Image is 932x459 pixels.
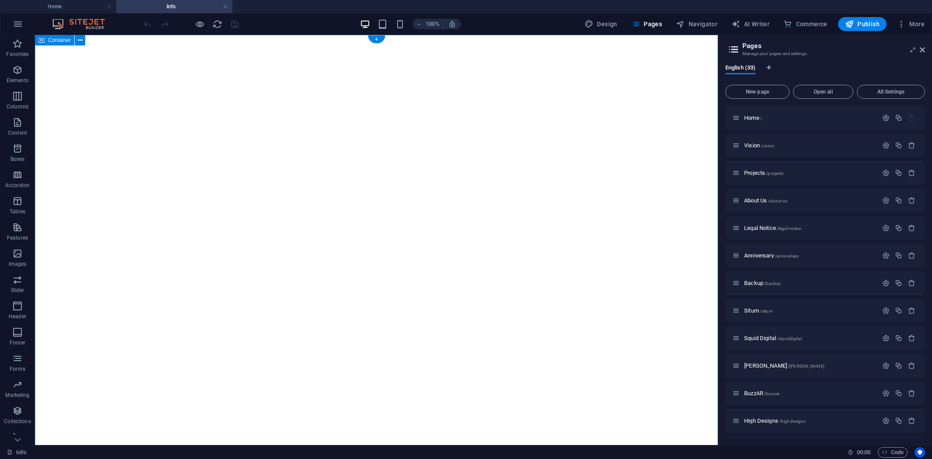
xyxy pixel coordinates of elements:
[676,20,717,28] span: Navigator
[895,279,902,287] div: Duplicate
[793,85,853,99] button: Open all
[7,77,29,84] p: Elements
[10,208,25,215] p: Tables
[7,447,26,458] a: Click to cancel selection. Double-click to open Pages
[895,252,902,259] div: Duplicate
[6,51,28,58] p: Favorites
[882,252,890,259] div: Settings
[744,280,781,286] span: Click to open page
[412,19,443,29] button: 100%
[741,418,878,424] div: High Designs/highdesigns
[863,449,864,456] span: :
[764,281,781,286] span: /backup
[764,391,780,396] span: /buzzar
[4,418,31,425] p: Collections
[7,103,28,110] p: Columns
[212,19,222,29] i: Reload page
[908,362,915,369] div: Remove
[908,389,915,397] div: Remove
[741,170,878,176] div: Projects/projects
[581,17,621,31] button: Design
[908,307,915,314] div: Remove
[742,50,908,58] h3: Manage your pages and settings
[212,19,222,29] button: reload
[8,129,27,136] p: Content
[741,115,878,121] div: Home/
[857,447,870,458] span: 00 00
[741,198,878,203] div: About Us/about-us
[908,279,915,287] div: Remove
[741,143,878,148] div: Vision/vision
[729,89,786,94] span: New page
[908,114,915,122] div: The startpage cannot be deleted
[741,363,878,369] div: [PERSON_NAME]/[PERSON_NAME]
[848,447,871,458] h6: Session time
[882,447,904,458] span: Code
[744,307,773,314] span: Click to open page
[882,142,890,149] div: Settings
[894,17,928,31] button: More
[5,392,29,399] p: Marketing
[725,85,790,99] button: New page
[741,280,878,286] div: Backup/backup
[766,171,783,176] span: /projects
[744,252,799,259] span: Click to open page
[725,65,925,81] div: Language Tabs
[779,419,806,424] span: /highdesigns
[878,447,908,458] button: Code
[882,334,890,342] div: Settings
[882,307,890,314] div: Settings
[882,197,890,204] div: Settings
[775,254,799,258] span: /anniversary
[11,287,24,294] p: Slider
[908,224,915,232] div: Remove
[908,142,915,149] div: Remove
[5,182,30,189] p: Accordion
[895,224,902,232] div: Duplicate
[741,253,878,258] div: Anniversary/anniversary
[895,362,902,369] div: Duplicate
[895,114,902,122] div: Duplicate
[581,17,621,31] div: Design (Ctrl+Alt+Y)
[741,335,878,341] div: Squid Digital/squiddigital
[895,417,902,424] div: Duplicate
[882,362,890,369] div: Settings
[895,334,902,342] div: Duplicate
[448,20,456,28] i: On resize automatically adjust zoom level to fit chosen device.
[744,417,805,424] span: Click to open page
[797,89,849,94] span: Open all
[728,17,773,31] button: AI Writer
[895,142,902,149] div: Duplicate
[741,390,878,396] div: BuzzAR/buzzar
[744,225,801,231] span: Click to open page
[845,20,880,28] span: Publish
[882,279,890,287] div: Settings
[777,226,801,231] span: /legal-notice
[768,198,787,203] span: /about-us
[761,143,774,148] span: /vision
[838,17,887,31] button: Publish
[897,20,925,28] span: More
[895,197,902,204] div: Duplicate
[895,307,902,314] div: Duplicate
[882,169,890,177] div: Settings
[194,19,205,29] button: Click here to leave preview mode and continue editing
[585,20,617,28] span: Design
[882,114,890,122] div: Settings
[7,234,28,241] p: Features
[628,17,665,31] button: Pages
[895,389,902,397] div: Duplicate
[895,169,902,177] div: Duplicate
[857,85,925,99] button: All Settings
[116,2,232,11] h4: Info
[744,197,787,204] span: Click to open page
[908,252,915,259] div: Remove
[861,89,921,94] span: All Settings
[10,156,25,163] p: Boxes
[908,169,915,177] div: Remove
[908,417,915,424] div: Remove
[48,38,71,43] span: Container
[783,20,828,28] span: Commerce
[9,261,27,268] p: Images
[915,447,925,458] button: Usercentrics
